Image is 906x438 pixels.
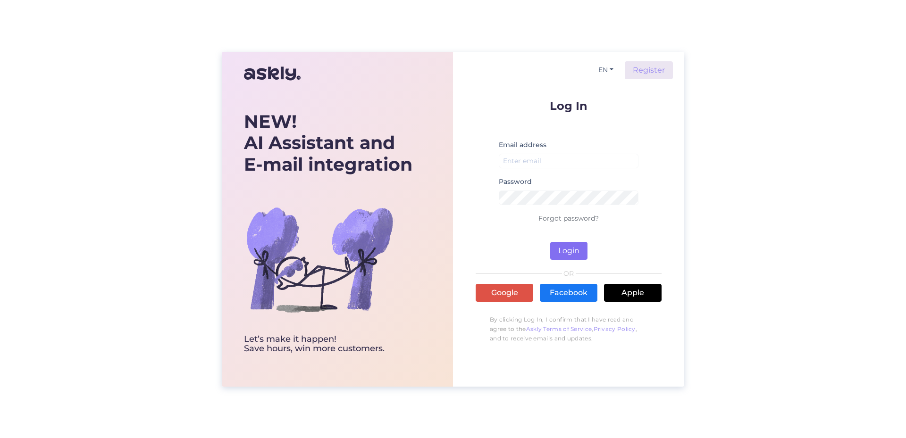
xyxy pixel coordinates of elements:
[604,284,662,302] a: Apple
[526,325,592,332] a: Askly Terms of Service
[499,154,638,168] input: Enter email
[540,284,597,302] a: Facebook
[625,61,673,79] a: Register
[476,310,662,348] p: By clicking Log In, I confirm that I have read and agree to the , , and to receive emails and upd...
[244,111,412,175] div: AI Assistant and E-mail integration
[244,62,301,85] img: Askly
[562,270,576,277] span: OR
[550,242,587,260] button: Login
[244,110,297,132] b: NEW!
[244,335,412,354] div: Let’s make it happen! Save hours, win more customers.
[538,214,599,223] a: Forgot password?
[244,184,395,335] img: bg-askly
[476,100,662,112] p: Log In
[595,63,617,77] button: EN
[476,284,533,302] a: Google
[499,140,546,150] label: Email address
[594,325,636,332] a: Privacy Policy
[499,177,532,187] label: Password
